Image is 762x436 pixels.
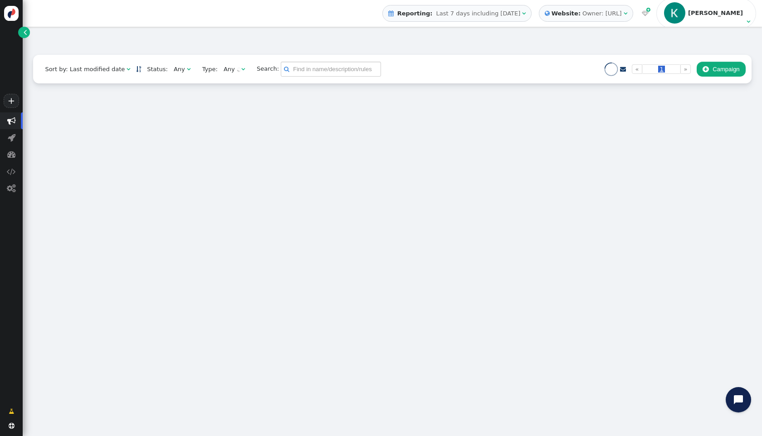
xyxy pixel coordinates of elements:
a:  [620,66,626,73]
span:  [187,66,190,72]
button: Campaign [697,62,746,77]
span: Last 7 days including [DATE] [436,10,521,17]
a:   [640,9,650,18]
a: » [680,64,691,74]
span:  [241,66,245,72]
a:  [3,404,20,419]
span:  [646,6,650,14]
div: Any [174,65,185,74]
input: Find in name/description/rules [281,62,381,77]
span:  [388,10,394,16]
span: Status: [141,65,168,74]
span:  [9,423,15,429]
div: Any [224,65,235,74]
a: + [4,94,19,108]
span: Sorted in descending order [136,66,141,72]
span:  [620,66,626,72]
span:  [127,66,130,72]
div: [PERSON_NAME] [688,10,745,17]
a:  [136,66,141,73]
span:  [522,10,526,16]
span:  [284,65,289,74]
img: logo-icon.svg [4,6,19,21]
a:  [18,27,29,38]
span: Search: [251,65,279,72]
span:  [642,10,649,16]
img: ACg8ocJLZrfda3-68Kk0Ix-Ws0AqpVswhwUP871cWeR900az6yAuKg=s96-c [664,2,685,24]
b: Reporting: [396,10,435,17]
span:  [24,28,27,37]
img: loading.gif [237,67,241,72]
span:  [545,9,550,18]
span:  [7,150,16,159]
span:  [7,167,16,176]
span: 1 [658,66,664,73]
b: Website: [550,9,582,18]
div: Sort by: Last modified date [45,65,125,74]
span:  [9,407,14,416]
span:  [8,133,15,142]
div: Owner: [URL] [582,9,622,18]
span:  [747,19,750,24]
span:  [7,116,16,125]
span:  [7,184,16,193]
span:  [703,66,708,73]
a: « [632,64,642,74]
span:  [624,10,627,16]
span: Type: [196,65,218,74]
